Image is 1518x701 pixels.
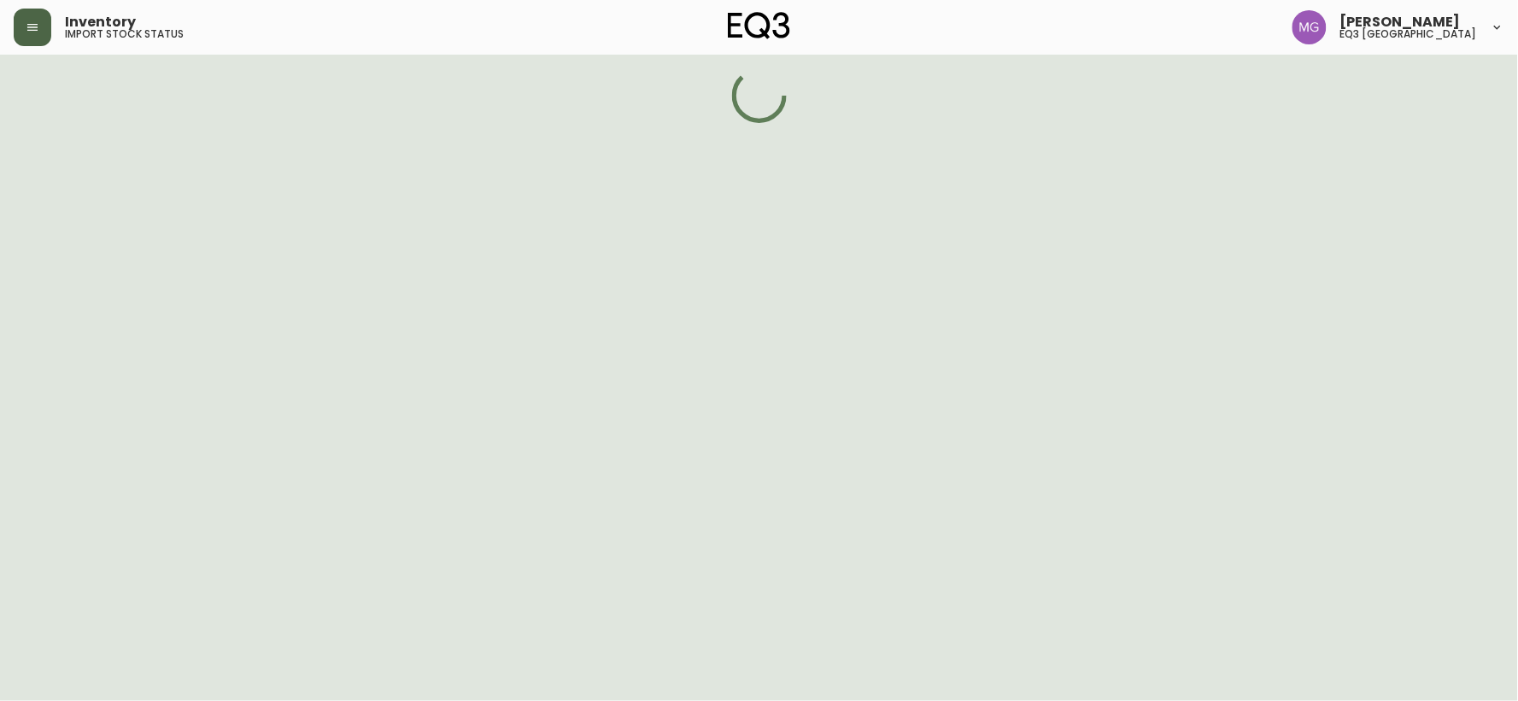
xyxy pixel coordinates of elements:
h5: import stock status [65,29,184,39]
img: logo [728,12,791,39]
img: de8837be2a95cd31bb7c9ae23fe16153 [1292,10,1327,44]
span: Inventory [65,15,136,29]
span: [PERSON_NAME] [1340,15,1461,29]
h5: eq3 [GEOGRAPHIC_DATA] [1340,29,1477,39]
